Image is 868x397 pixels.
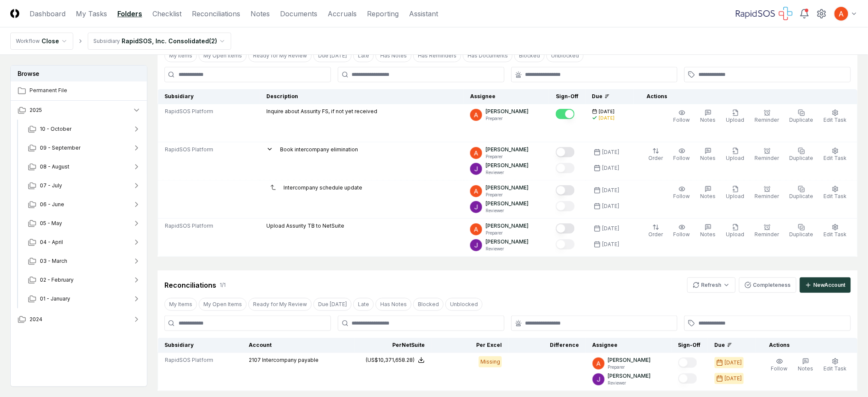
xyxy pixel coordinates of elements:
img: ACg8ocK3mdmu6YYpaRl40uhUUGu9oxSxFSb1vbjsnEih2JuwAH1PGA=s96-c [470,109,482,121]
div: Subsidiary [93,37,120,45]
th: Per Excel [432,338,509,353]
div: Actions [640,93,851,100]
p: [PERSON_NAME] [608,372,651,380]
th: Subsidiary [158,89,260,104]
img: ACg8ocK3mdmu6YYpaRl40uhUUGu9oxSxFSb1vbjsnEih2JuwAH1PGA=s96-c [593,358,605,370]
span: Duplicate [790,155,814,161]
button: Follow [672,184,692,202]
div: [DATE] [725,359,742,367]
p: [PERSON_NAME] [486,184,528,192]
button: Upload [725,146,746,164]
p: Reviewer [608,380,651,386]
button: 2024 [11,310,148,329]
div: [DATE] [599,115,615,121]
button: 09 - September [21,138,148,157]
span: 2025 [30,106,42,114]
button: My Open Items [199,49,247,62]
span: Notes [701,193,716,199]
span: Reminder [755,231,779,238]
p: Preparer [608,364,651,370]
p: [PERSON_NAME] [486,222,528,230]
p: [PERSON_NAME] [486,238,528,246]
button: Blocked [514,49,545,62]
button: Refresh [687,277,736,293]
button: Upload [725,184,746,202]
a: Reconciliations [192,9,240,19]
div: Reconciliations [164,280,216,290]
div: 2025 [11,120,148,310]
span: Edit Task [824,231,847,238]
th: Difference [509,338,586,353]
img: ACg8ocKTC56tjQR6-o9bi8poVV4j_qMfO6M0RniyL9InnBgkmYdNig=s96-c [593,373,605,385]
button: Order [647,146,665,164]
th: Description [260,89,463,104]
button: Notes [699,184,718,202]
div: Due [592,93,626,100]
div: [DATE] [603,241,620,248]
div: Due [715,341,749,349]
button: Has Documents [463,49,513,62]
span: Edit Task [824,193,847,199]
span: 2024 [30,316,42,323]
button: Upload [725,222,746,240]
button: Due Today [313,49,352,62]
button: Edit Task [822,184,849,202]
button: 04 - April [21,233,148,252]
p: Book intercompany elimination [280,146,358,153]
p: Preparer [486,230,528,236]
button: Completeness [739,277,796,293]
button: Follow [770,356,790,374]
img: ACg8ocK3mdmu6YYpaRl40uhUUGu9oxSxFSb1vbjsnEih2JuwAH1PGA=s96-c [470,147,482,159]
span: Follow [674,155,690,161]
img: ACg8ocKTC56tjQR6-o9bi8poVV4j_qMfO6M0RniyL9InnBgkmYdNig=s96-c [470,201,482,213]
button: 07 - July [21,176,148,195]
button: Duplicate [788,146,815,164]
div: (US$10,371,658.28) [366,356,415,364]
img: ACg8ocK3mdmu6YYpaRl40uhUUGu9oxSxFSb1vbjsnEih2JuwAH1PGA=s96-c [470,185,482,197]
p: Preparer [486,153,528,160]
p: Reviewer [486,246,528,252]
span: Reminder [755,155,779,161]
button: Order [647,222,665,240]
span: 03 - March [40,257,67,265]
a: Dashboard [30,9,66,19]
button: Late [353,49,374,62]
button: Late [353,298,374,311]
th: Sign-Off [671,338,708,353]
button: Unblocked [546,49,584,62]
div: [DATE] [603,202,620,210]
span: 08 - August [40,163,69,171]
span: Follow [674,193,690,199]
p: [PERSON_NAME] [486,146,528,153]
p: Preparer [486,192,528,198]
div: Account [249,341,348,349]
div: Workflow [16,37,40,45]
p: Reviewer [486,208,528,214]
span: Order [649,231,663,238]
span: 06 - June [40,201,64,208]
span: Permanent File [30,87,141,94]
span: Upload [726,117,745,123]
p: Upload Assurity TB to NetSuite [266,222,344,230]
button: 08 - August [21,157,148,176]
span: Follow [771,365,788,372]
span: 04 - April [40,238,63,246]
span: Duplicate [790,117,814,123]
img: ACg8ocK3mdmu6YYpaRl40uhUUGu9oxSxFSb1vbjsnEih2JuwAH1PGA=s96-c [470,223,482,235]
button: Reminder [753,108,781,126]
button: Blocked [413,298,444,311]
a: Notes [251,9,270,19]
img: ACg8ocKTC56tjQR6-o9bi8poVV4j_qMfO6M0RniyL9InnBgkmYdNig=s96-c [470,163,482,175]
button: 10 - October [21,120,148,138]
span: RapidSOS Platform [165,146,213,153]
button: Reminder [753,184,781,202]
h3: Browse [11,66,147,81]
button: My Items [164,298,197,311]
button: Has Reminders [413,49,461,62]
span: Upload [726,193,745,199]
button: Follow [672,108,692,126]
nav: breadcrumb [10,33,231,50]
img: Logo [10,9,19,18]
span: Order [649,155,663,161]
span: Notes [798,365,814,372]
